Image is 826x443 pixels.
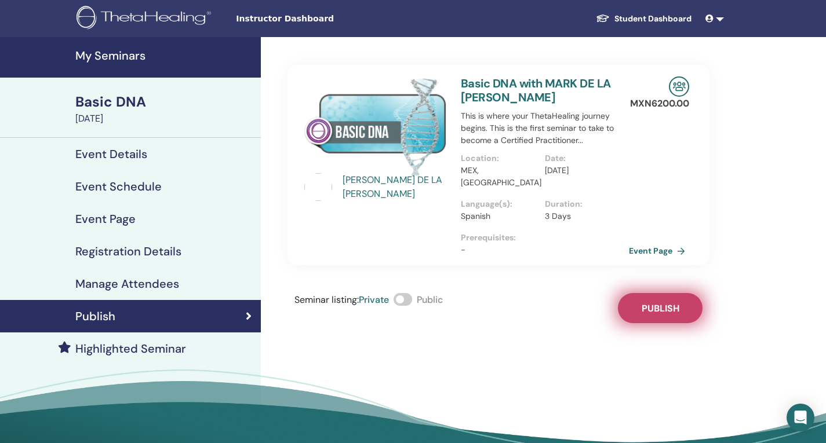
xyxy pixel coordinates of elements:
[75,212,136,226] h4: Event Page
[787,404,814,431] div: Open Intercom Messenger
[596,13,610,23] img: graduation-cap-white.svg
[75,92,254,112] div: Basic DNA
[669,76,689,97] img: In-Person Seminar
[236,13,410,25] span: Instructor Dashboard
[461,76,611,105] a: Basic DNA with MARK DE LA [PERSON_NAME]
[294,294,359,306] span: Seminar listing :
[304,76,447,177] img: Basic DNA
[461,244,629,256] p: -
[75,309,115,323] h4: Publish
[629,242,690,259] a: Event Page
[77,6,215,32] img: logo.png
[618,293,703,323] button: Publish
[545,198,622,210] p: Duration :
[461,232,629,244] p: Prerequisites :
[68,92,261,126] a: Basic DNA[DATE]
[545,164,622,177] p: [DATE]
[642,302,679,314] span: Publish
[417,294,443,306] span: Public
[587,8,701,30] a: Student Dashboard
[75,244,181,258] h4: Registration Details
[75,147,147,161] h4: Event Details
[75,180,162,193] h4: Event Schedule
[461,198,538,210] p: Language(s) :
[461,164,538,189] p: MEX, [GEOGRAPHIC_DATA]
[461,210,538,222] p: Spanish
[545,152,622,164] p: Date :
[75,112,254,126] div: [DATE]
[75,277,179,291] h4: Manage Attendees
[545,210,622,222] p: 3 Days
[630,97,689,111] p: MXN 6200.00
[75,49,254,63] h4: My Seminars
[461,110,629,147] p: This is where your ThetaHealing journey begins. This is the first seminar to take to become a Cer...
[343,173,450,201] a: [PERSON_NAME] DE LA [PERSON_NAME]
[461,152,538,164] p: Location :
[75,342,186,356] h4: Highlighted Seminar
[359,294,389,306] span: Private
